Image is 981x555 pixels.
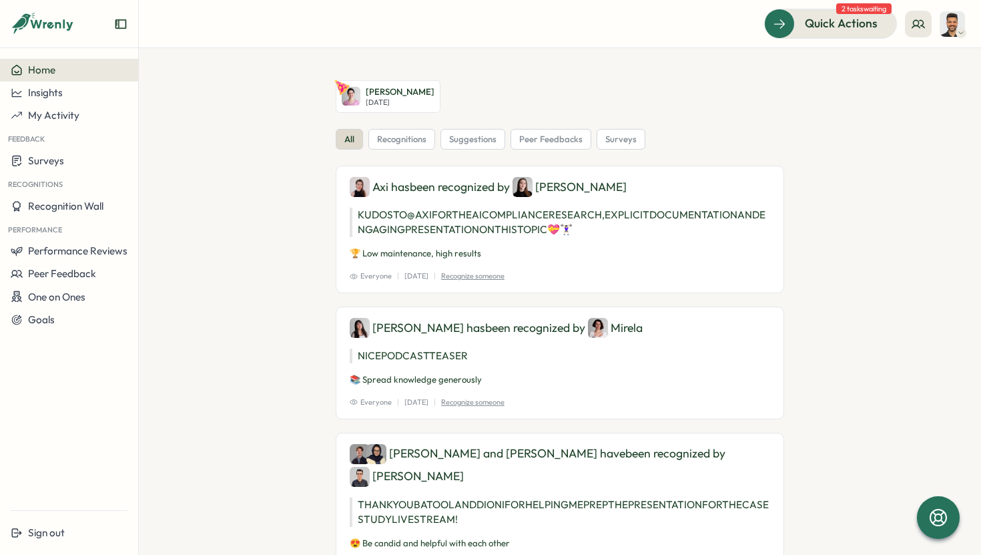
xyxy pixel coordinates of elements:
p: NICE PODCAST TEASER [350,349,770,363]
span: Peer Feedback [28,267,96,280]
img: Mirela Mus [588,318,608,338]
p: | [434,397,436,408]
p: [PERSON_NAME] [366,86,434,98]
span: Goals [28,313,55,326]
button: Quick Actions [764,9,897,38]
p: Recognize someone [441,397,505,408]
span: Surveys [28,154,64,167]
div: [PERSON_NAME] and [PERSON_NAME] have been recognized by [350,444,770,487]
p: [DATE] [404,397,428,408]
p: [DATE] [404,270,428,282]
img: Sagar Verma [940,11,965,37]
span: surveys [605,134,637,146]
img: Batool Fatima [366,444,386,464]
p: Recognize someone [441,270,505,282]
p: 📚 Spread knowledge generously [350,374,770,386]
img: Andrea Lopez [350,318,370,338]
span: recognitions [377,134,426,146]
p: | [434,270,436,282]
span: Everyone [350,270,392,282]
span: Performance Reviews [28,244,127,257]
button: Expand sidebar [114,17,127,31]
span: Insights [28,86,63,99]
p: 😍 Be candid and helpful with each other [350,538,770,550]
img: Elena Ladushyna [513,177,533,197]
p: THANK YOU BATOOL AND DIONI FOR HELPING ME PREP THE PRESENTATION FOR THE CASE STUDY LIVESTREAM! [350,498,770,527]
p: | [397,397,399,408]
p: [DATE] [366,98,434,107]
div: [PERSON_NAME] [513,177,627,197]
div: [PERSON_NAME] [350,467,464,487]
span: 2 tasks waiting [836,3,892,14]
span: Quick Actions [805,15,878,32]
div: Axi has been recognized by [350,177,770,197]
img: Dionisio Arredondo [350,444,370,464]
span: suggestions [449,134,497,146]
span: Recognition Wall [28,200,103,212]
a: Ketevan Dzukaevi[PERSON_NAME][DATE] [336,80,440,113]
span: My Activity [28,109,79,122]
span: Everyone [350,397,392,408]
p: 🏆 Low maintenance, high results [350,248,770,260]
div: [PERSON_NAME] has been recognized by [350,318,770,338]
span: Sign out [28,526,65,539]
span: peer feedbacks [519,134,583,146]
span: Home [28,63,55,76]
img: Hasan Naqvi [350,467,370,487]
img: Axi Molnar [350,177,370,197]
div: Mirela [588,318,643,338]
img: Ketevan Dzukaevi [342,87,360,106]
span: all [344,134,354,146]
p: KUDOS TO @AXI FOR THE AI COMPLIANCE RESEARCH, EXPLICIT DOCUMENTATION AND ENGAGING PRESENTATION ON... [350,208,770,237]
span: One on Ones [28,291,85,303]
p: | [397,270,399,282]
